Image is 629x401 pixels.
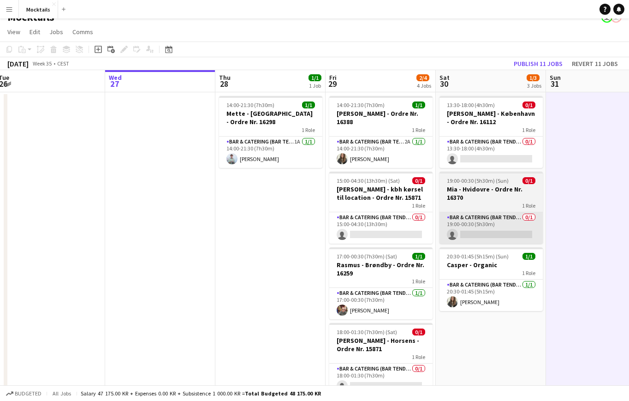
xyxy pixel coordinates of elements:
span: 13:30-18:00 (4h30m) [447,102,495,108]
h3: Mette - [GEOGRAPHIC_DATA] - Ordre Nr. 16298 [219,109,322,126]
span: Jobs [49,28,63,36]
span: Wed [109,73,122,82]
span: Fri [329,73,337,82]
span: 2/4 [416,74,429,81]
span: View [7,28,20,36]
span: 1/1 [302,102,315,108]
div: 1 Job [309,82,321,89]
h3: [PERSON_NAME] - København - Ordre Nr. 16112 [439,109,543,126]
app-job-card: 17:00-00:30 (7h30m) (Sat)1/1Rasmus - Brøndby - Ordre Nr. 162591 RoleBar & Catering (Bar Tender)1/... [329,247,433,319]
button: Mocktails [19,0,58,18]
h3: Casper - Organic [439,261,543,269]
h3: Mia - Hvidovre - Ordre Nr. 16370 [439,185,543,202]
span: 18:00-01:30 (7h30m) (Sat) [337,329,397,335]
app-card-role: Bar & Catering (Bar Tender)2A1/114:00-21:30 (7h30m)[PERSON_NAME] [329,137,433,168]
span: Edit [30,28,40,36]
span: Budgeted [15,390,42,397]
span: 0/1 [522,177,535,184]
a: Comms [69,26,97,38]
a: Edit [26,26,44,38]
button: Publish 11 jobs [510,58,566,70]
h3: [PERSON_NAME] - kbh kørsel til location - Ordre Nr. 15871 [329,185,433,202]
a: Jobs [46,26,67,38]
app-job-card: 19:00-00:30 (5h30m) (Sun)0/1Mia - Hvidovre - Ordre Nr. 163701 RoleBar & Catering (Bar Tender)0/11... [439,172,543,244]
app-card-role: Bar & Catering (Bar Tender)1/117:00-00:30 (7h30m)[PERSON_NAME] [329,288,433,319]
span: 27 [107,78,122,89]
app-job-card: 14:00-21:30 (7h30m)1/1Mette - [GEOGRAPHIC_DATA] - Ordre Nr. 162981 RoleBar & Catering (Bar Tender... [219,96,322,168]
span: Total Budgeted 48 175.00 KR [245,390,321,397]
span: Sun [550,73,561,82]
app-card-role: Bar & Catering (Bar Tender)0/113:30-18:00 (4h30m) [439,137,543,168]
span: All jobs [51,390,73,397]
div: 3 Jobs [527,82,541,89]
span: 1 Role [522,126,535,133]
span: 20:30-01:45 (5h15m) (Sun) [447,253,509,260]
span: 1 Role [522,202,535,209]
app-job-card: 18:00-01:30 (7h30m) (Sat)0/1[PERSON_NAME] - Horsens - Ordre Nr. 158711 RoleBar & Catering (Bar Te... [329,323,433,395]
span: 28 [218,78,231,89]
app-card-role: Bar & Catering (Bar Tender)0/119:00-00:30 (5h30m) [439,212,543,244]
span: 15:00-04:30 (13h30m) (Sat) [337,177,400,184]
span: Comms [72,28,93,36]
span: 19:00-00:30 (5h30m) (Sun) [447,177,509,184]
span: Sat [439,73,450,82]
span: 31 [548,78,561,89]
app-card-role: Bar & Catering (Bar Tender)0/118:00-01:30 (7h30m) [329,364,433,395]
div: [DATE] [7,59,29,68]
span: 1 Role [302,126,315,133]
span: 14:00-21:30 (7h30m) [337,102,385,108]
app-job-card: 13:30-18:00 (4h30m)0/1[PERSON_NAME] - København - Ordre Nr. 161121 RoleBar & Catering (Bar Tender... [439,96,543,168]
app-job-card: 20:30-01:45 (5h15m) (Sun)1/1Casper - Organic1 RoleBar & Catering (Bar Tender)1/120:30-01:45 (5h15... [439,247,543,311]
span: 14:00-21:30 (7h30m) [226,102,274,108]
span: 1/1 [522,253,535,260]
h3: [PERSON_NAME] - Ordre Nr. 16388 [329,109,433,126]
h3: Rasmus - Brøndby - Ordre Nr. 16259 [329,261,433,277]
span: 1 Role [412,202,425,209]
button: Budgeted [5,389,43,399]
span: Thu [219,73,231,82]
div: 4 Jobs [417,82,431,89]
span: 1/3 [527,74,540,81]
span: 1/1 [309,74,321,81]
span: 1 Role [522,269,535,276]
app-card-role: Bar & Catering (Bar Tender)1A1/114:00-21:30 (7h30m)[PERSON_NAME] [219,137,322,168]
app-card-role: Bar & Catering (Bar Tender)0/115:00-04:30 (13h30m) [329,212,433,244]
h3: [PERSON_NAME] - Horsens - Ordre Nr. 15871 [329,336,433,353]
span: 0/1 [522,102,535,108]
span: 1 Role [412,278,425,285]
span: 29 [328,78,337,89]
span: 17:00-00:30 (7h30m) (Sat) [337,253,397,260]
div: Salary 47 175.00 KR + Expenses 0.00 KR + Subsistence 1 000.00 KR = [81,390,321,397]
a: View [4,26,24,38]
div: CEST [57,60,69,67]
span: 1 Role [412,126,425,133]
span: Week 35 [30,60,53,67]
span: 1/1 [412,102,425,108]
app-job-card: 15:00-04:30 (13h30m) (Sat)0/1[PERSON_NAME] - kbh kørsel til location - Ordre Nr. 158711 RoleBar &... [329,172,433,244]
span: 1/1 [412,253,425,260]
span: 0/1 [412,329,425,335]
span: 0/1 [412,177,425,184]
span: 1 Role [412,353,425,360]
app-job-card: 14:00-21:30 (7h30m)1/1[PERSON_NAME] - Ordre Nr. 163881 RoleBar & Catering (Bar Tender)2A1/114:00-... [329,96,433,168]
button: Revert 11 jobs [568,58,622,70]
span: 30 [438,78,450,89]
app-card-role: Bar & Catering (Bar Tender)1/120:30-01:45 (5h15m)[PERSON_NAME] [439,280,543,311]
